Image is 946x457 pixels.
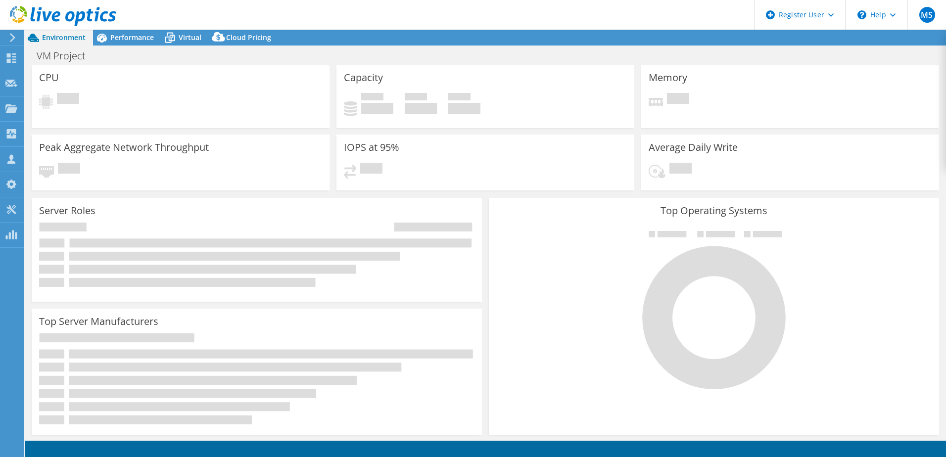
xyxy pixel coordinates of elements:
[360,163,382,176] span: Pending
[496,205,932,216] h3: Top Operating Systems
[32,50,101,61] h1: VM Project
[39,72,59,83] h3: CPU
[361,103,393,114] h4: 0 GiB
[110,33,154,42] span: Performance
[361,93,383,103] span: Used
[226,33,271,42] span: Cloud Pricing
[669,163,692,176] span: Pending
[58,163,80,176] span: Pending
[919,7,935,23] span: MS
[448,103,480,114] h4: 0 GiB
[39,316,158,327] h3: Top Server Manufacturers
[405,93,427,103] span: Free
[179,33,201,42] span: Virtual
[42,33,86,42] span: Environment
[649,72,687,83] h3: Memory
[39,142,209,153] h3: Peak Aggregate Network Throughput
[344,72,383,83] h3: Capacity
[405,103,437,114] h4: 0 GiB
[39,205,95,216] h3: Server Roles
[667,93,689,106] span: Pending
[57,93,79,106] span: Pending
[448,93,471,103] span: Total
[649,142,738,153] h3: Average Daily Write
[857,10,866,19] svg: \n
[344,142,399,153] h3: IOPS at 95%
